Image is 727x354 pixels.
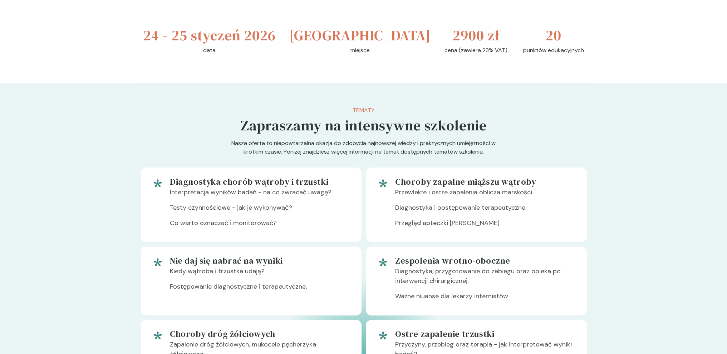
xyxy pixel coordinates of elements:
[395,255,575,266] h5: Zespolenia wrotno-oboczne
[289,25,431,46] h3: [GEOGRAPHIC_DATA]
[523,46,584,55] p: punktów edukacyjnych
[143,25,276,46] h3: 24 - 25 styczeń 2026
[444,46,507,55] p: cena (zawiera 23% VAT)
[241,106,487,115] p: Tematy
[226,139,501,168] p: Nasza oferta to niepowtarzalna okazja do zdobycia najnowszej wiedzy i praktycznych umiejętności w...
[170,282,350,297] p: Postępowanie diagnostyczne i terapeutyczne.
[170,266,350,282] p: Kiedy wątroba i trzustka udają?
[170,218,350,234] p: Co warto oznaczać i monitorować?
[395,291,575,307] p: Ważne niuanse dla lekarzy internistów
[395,218,575,234] p: Przegląd apteczki [PERSON_NAME]
[395,188,575,203] p: Przewlekłe i ostre zapalenia oblicza marskości
[350,46,370,55] p: miejsce
[170,203,350,218] p: Testy czynnościowe - jak je wykonywać?
[170,188,350,203] p: Interpretacja wyników badań - na co zwracać uwagę?
[395,266,575,291] p: Diagnostyka, przygotowanie do zabiegu oraz opieka po interwencji chirurgicznej.
[395,176,575,188] h5: Choroby zapalne miąższu wątroby
[170,176,350,188] h5: Diagnostyka chorób wątroby i trzustki
[170,328,350,340] h5: Choroby dróg żółciowych
[170,255,350,266] h5: Nie daj się nabrać na wyniki
[395,328,575,340] h5: Ostre zapalenie trzustki
[241,115,487,136] h5: Zapraszamy na intensywne szkolenie
[203,46,216,55] p: data
[395,203,575,218] p: Diagnostyka i postępowanie terapeutyczne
